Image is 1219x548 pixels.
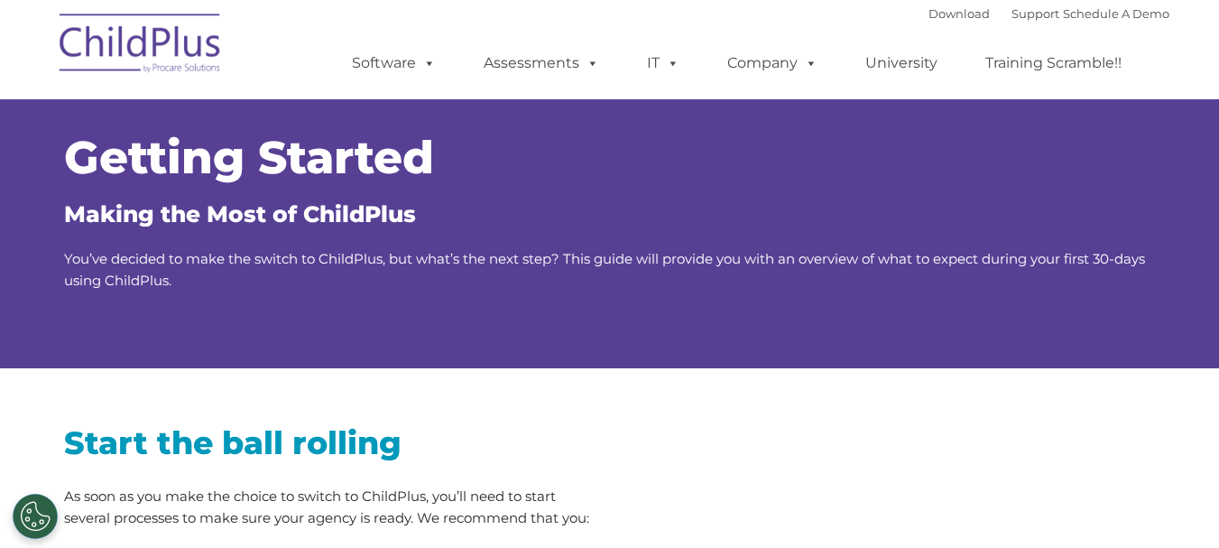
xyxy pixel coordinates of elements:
p: As soon as you make the choice to switch to ChildPlus, you’ll need to start several processes to ... [64,486,596,529]
span: Getting Started [64,130,434,185]
a: Schedule A Demo [1063,6,1169,21]
h2: Start the ball rolling [64,423,596,463]
a: Download [928,6,990,21]
button: Cookies Settings [13,494,58,539]
a: Assessments [466,45,617,81]
span: You’ve decided to make the switch to ChildPlus, but what’s the next step? This guide will provide... [64,250,1145,289]
a: Software [334,45,454,81]
span: Making the Most of ChildPlus [64,200,416,228]
img: ChildPlus by Procare Solutions [51,1,231,91]
a: Training Scramble!! [967,45,1140,81]
a: IT [629,45,697,81]
a: Support [1011,6,1059,21]
a: Company [709,45,836,81]
a: University [847,45,956,81]
font: | [928,6,1169,21]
